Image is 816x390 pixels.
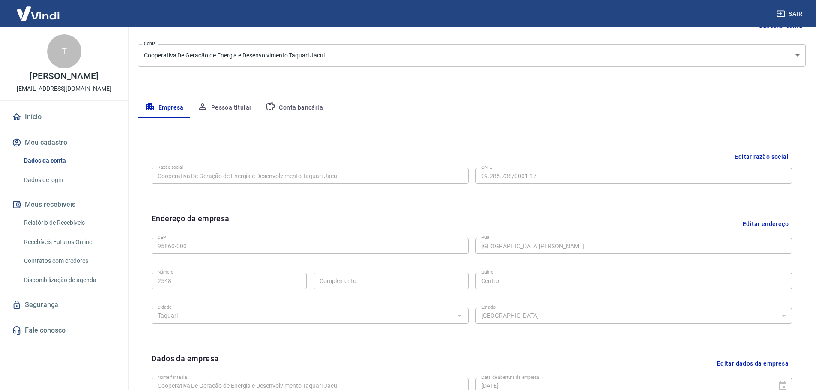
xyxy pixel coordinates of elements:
[481,164,493,170] label: CNPJ
[481,269,493,275] label: Bairro
[731,149,792,165] button: Editar razão social
[138,98,191,118] button: Empresa
[158,164,183,170] label: Razão social
[10,295,118,314] a: Segurança
[775,6,806,22] button: Sair
[481,374,539,381] label: Data de abertura da empresa
[158,374,187,381] label: Nome fantasia
[481,234,490,241] label: Rua
[158,304,171,310] label: Cidade
[21,252,118,270] a: Contratos com credores
[17,84,111,93] p: [EMAIL_ADDRESS][DOMAIN_NAME]
[10,0,66,27] img: Vindi
[258,98,330,118] button: Conta bancária
[191,98,259,118] button: Pessoa titular
[739,213,792,235] button: Editar endereço
[30,72,98,81] p: [PERSON_NAME]
[21,233,118,251] a: Recebíveis Futuros Online
[21,152,118,170] a: Dados da conta
[10,107,118,126] a: Início
[158,234,166,241] label: CEP
[10,195,118,214] button: Meus recebíveis
[21,171,118,189] a: Dados de login
[47,34,81,68] div: T
[714,353,792,375] button: Editar dados da empresa
[152,213,230,235] h6: Endereço da empresa
[21,214,118,232] a: Relatório de Recebíveis
[158,269,173,275] label: Número
[21,271,118,289] a: Disponibilização de agenda
[10,133,118,152] button: Meu cadastro
[138,44,806,67] div: Cooperativa De Geração de Energia e Desenvolvimento Taquari Jacui
[152,353,218,375] h6: Dados da empresa
[10,321,118,340] a: Fale conosco
[144,40,156,47] label: Conta
[481,304,496,310] label: Estado
[154,310,452,321] input: Digite aqui algumas palavras para buscar a cidade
